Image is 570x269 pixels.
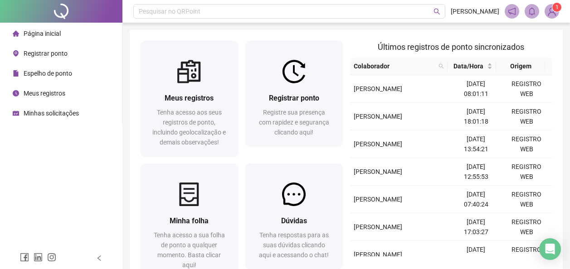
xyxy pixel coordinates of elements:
td: REGISTRO WEB [502,75,552,103]
td: [DATE] 07:40:24 [451,186,501,213]
span: facebook [20,253,29,262]
td: [DATE] 12:55:53 [451,158,501,186]
span: [PERSON_NAME] [354,196,402,203]
span: Meus registros [165,94,214,102]
span: [PERSON_NAME] [354,223,402,231]
span: bell [528,7,536,15]
span: Página inicial [24,30,61,37]
th: Origem [496,58,545,75]
span: Minha folha [170,216,209,225]
span: search [438,63,444,69]
span: Espelho de ponto [24,70,72,77]
span: [PERSON_NAME] [354,113,402,120]
span: [PERSON_NAME] [354,85,402,92]
a: Meus registrosTenha acesso aos seus registros de ponto, incluindo geolocalização e demais observa... [141,41,238,156]
span: [PERSON_NAME] [451,6,499,16]
td: REGISTRO WEB [502,103,552,130]
span: left [96,255,102,261]
td: [DATE] 13:35:31 [451,241,501,269]
span: schedule [13,110,19,116]
td: REGISTRO WEB [502,158,552,186]
span: [PERSON_NAME] [354,168,402,175]
span: environment [13,50,19,57]
span: search [437,59,446,73]
span: Dúvidas [281,216,307,225]
td: [DATE] 08:01:11 [451,75,501,103]
span: 1 [555,4,559,10]
div: Open Intercom Messenger [539,238,561,260]
span: Meus registros [24,90,65,97]
span: clock-circle [13,90,19,96]
th: Data/Hora [448,58,497,75]
td: REGISTRO WEB [502,130,552,158]
span: Registrar ponto [24,50,68,57]
span: Colaborador [354,61,435,71]
span: instagram [47,253,56,262]
span: [PERSON_NAME] [354,140,402,148]
span: notification [508,7,516,15]
span: Últimos registros de ponto sincronizados [378,42,524,52]
span: Tenha respostas para as suas dúvidas clicando aqui e acessando o chat! [259,231,329,259]
td: REGISTRO WEB [502,186,552,213]
span: search [434,8,440,15]
span: Data/Hora [451,61,486,71]
span: Minhas solicitações [24,110,79,117]
span: Tenha acesso aos seus registros de ponto, incluindo geolocalização e demais observações! [152,109,226,146]
span: Registrar ponto [269,94,319,102]
span: Registre sua presença com rapidez e segurança clicando aqui! [259,109,329,136]
span: linkedin [34,253,43,262]
td: [DATE] 18:01:18 [451,103,501,130]
img: 93202 [545,5,559,18]
a: Registrar pontoRegistre sua presença com rapidez e segurança clicando aqui! [245,41,343,146]
span: file [13,70,19,77]
td: REGISTRO WEB [502,213,552,241]
span: [PERSON_NAME] [354,251,402,258]
sup: Atualize o seu contato no menu Meus Dados [552,3,561,12]
span: home [13,30,19,37]
td: REGISTRO WEB [502,241,552,269]
a: DúvidasTenha respostas para as suas dúvidas clicando aqui e acessando o chat! [245,163,343,269]
td: [DATE] 13:54:21 [451,130,501,158]
span: Tenha acesso a sua folha de ponto a qualquer momento. Basta clicar aqui! [154,231,225,269]
td: [DATE] 17:03:27 [451,213,501,241]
